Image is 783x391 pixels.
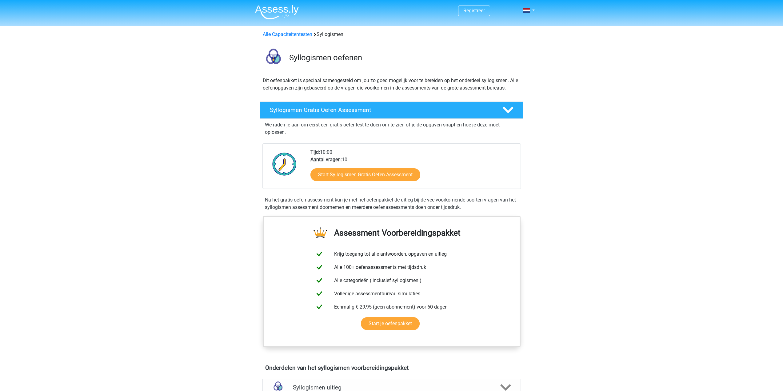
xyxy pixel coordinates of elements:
img: Klok [269,149,300,179]
h4: Onderdelen van het syllogismen voorbereidingspakket [265,364,518,371]
b: Aantal vragen: [310,157,342,162]
a: Start Syllogismen Gratis Oefen Assessment [310,168,420,181]
a: Registreer [463,8,485,14]
p: We raden je aan om eerst een gratis oefentest te doen om te zien of je de opgaven snapt en hoe je... [265,121,518,136]
h4: Syllogismen uitleg [293,384,490,391]
p: Dit oefenpakket is speciaal samengesteld om jou zo goed mogelijk voor te bereiden op het onderdee... [263,77,521,92]
div: 10:00 10 [306,149,520,189]
h3: Syllogismen oefenen [289,53,518,62]
img: Assessly [255,5,299,19]
a: Syllogismen Gratis Oefen Assessment [258,102,526,119]
b: Tijd: [310,149,320,155]
a: Start je oefenpakket [361,317,420,330]
img: syllogismen [260,46,286,72]
a: Alle Capaciteitentesten [263,31,312,37]
h4: Syllogismen Gratis Oefen Assessment [270,106,493,114]
div: Na het gratis oefen assessment kun je met het oefenpakket de uitleg bij de veelvoorkomende soorte... [262,196,521,211]
div: Syllogismen [260,31,523,38]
